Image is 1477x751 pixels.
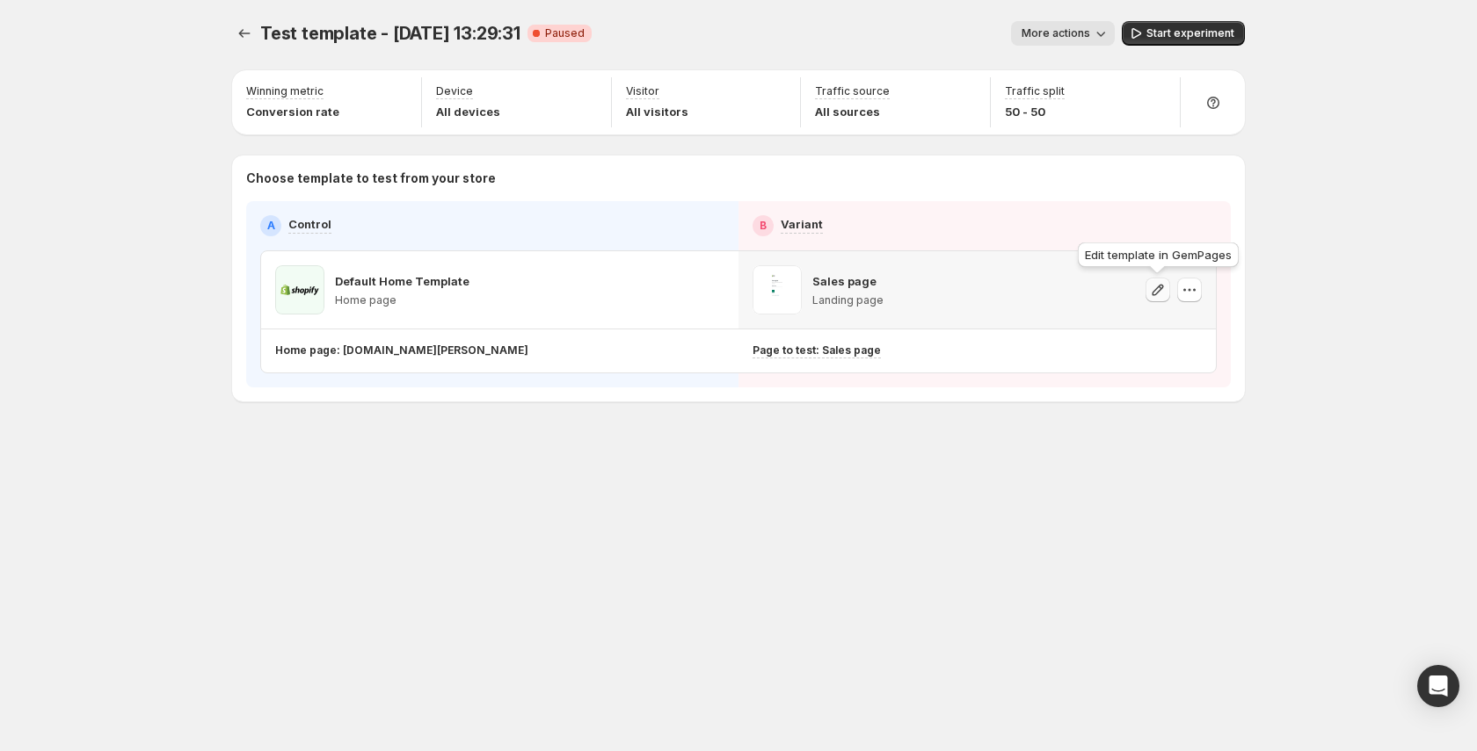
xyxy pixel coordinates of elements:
p: Control [288,215,331,233]
img: Default Home Template [275,265,324,314]
p: Traffic source [815,84,890,98]
p: Home page [335,293,469,307]
p: Variant [781,215,823,233]
p: All visitors [626,103,688,120]
p: Home page: [DOMAIN_NAME][PERSON_NAME] [275,343,528,357]
span: Start experiment [1146,26,1234,40]
img: Sales page [753,265,802,314]
span: Paused [545,26,585,40]
p: Visitor [626,84,659,98]
div: Open Intercom Messenger [1417,665,1459,707]
p: Winning metric [246,84,324,98]
p: All devices [436,103,500,120]
p: Default Home Template [335,272,469,290]
p: 50 - 50 [1005,103,1065,120]
p: Device [436,84,473,98]
h2: B [760,219,767,233]
span: Test template - [DATE] 13:29:31 [260,23,520,44]
p: Traffic split [1005,84,1065,98]
p: Landing page [812,293,884,307]
span: More actions [1022,26,1090,40]
p: Choose template to test from your store [246,170,1231,187]
p: All sources [815,103,890,120]
p: Page to test: Sales page [753,343,881,357]
button: More actions [1011,21,1115,46]
h2: A [267,219,275,233]
p: Conversion rate [246,103,339,120]
button: Start experiment [1122,21,1245,46]
p: Sales page [812,272,877,290]
button: Experiments [232,21,257,46]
